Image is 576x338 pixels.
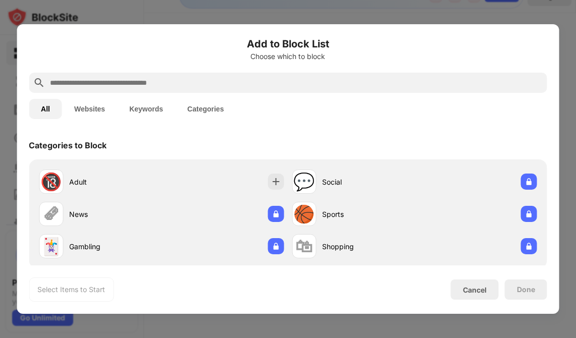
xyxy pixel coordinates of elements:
div: News [69,209,162,219]
img: search.svg [33,77,45,89]
div: Sports [322,209,414,219]
button: Websites [62,99,117,119]
div: 🃏 [40,236,62,257]
div: Choose which to block [29,52,547,61]
div: 🔞 [40,172,62,192]
div: Done [517,286,535,294]
div: Gambling [69,241,162,252]
h6: Add to Block List [29,36,547,51]
button: Keywords [117,99,175,119]
div: Select Items to Start [37,285,105,295]
div: 🗞 [42,204,60,224]
div: Shopping [322,241,414,252]
button: Categories [175,99,236,119]
div: Categories to Block [29,140,107,150]
div: 🏀 [293,204,315,224]
button: All [29,99,62,119]
div: Social [322,177,414,187]
div: Adult [69,177,162,187]
div: Cancel [463,286,487,294]
div: 🛍 [295,236,312,257]
div: 💬 [293,172,315,192]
